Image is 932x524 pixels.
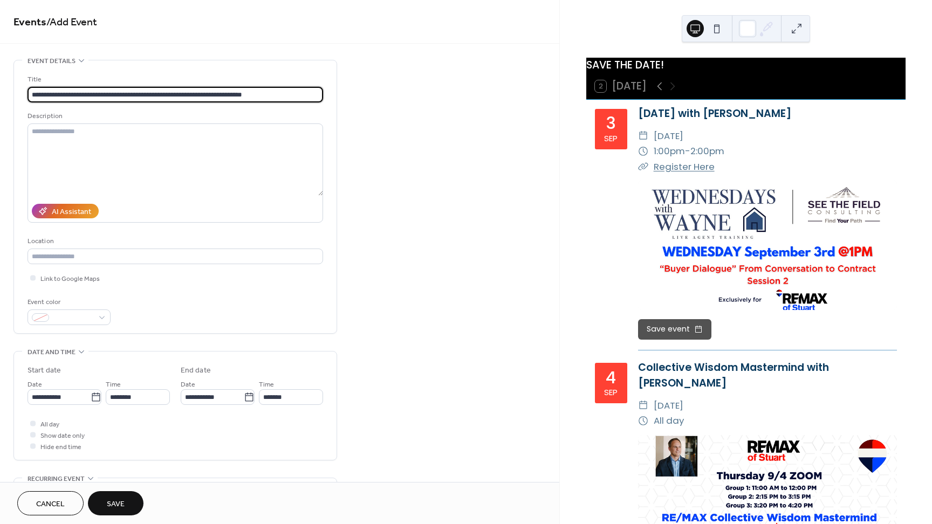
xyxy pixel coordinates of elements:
[654,413,684,429] span: All day
[638,319,711,340] button: Save event
[17,491,84,515] button: Cancel
[28,74,321,85] div: Title
[32,204,99,218] button: AI Assistant
[13,12,46,33] a: Events
[654,128,683,144] span: [DATE]
[638,106,791,121] a: [DATE] with [PERSON_NAME]
[690,143,724,159] span: 2:00pm
[181,379,195,390] span: Date
[40,419,59,430] span: All day
[685,143,690,159] span: -
[40,430,85,442] span: Show date only
[28,347,76,358] span: Date and time
[40,273,100,285] span: Link to Google Maps
[638,398,648,413] div: ​
[107,499,125,510] span: Save
[654,398,683,413] span: [DATE]
[638,159,648,175] div: ​
[638,143,648,159] div: ​
[606,115,616,132] div: 3
[28,111,321,122] div: Description
[604,134,618,142] div: Sep
[654,160,715,173] a: Register Here
[28,365,61,376] div: Start date
[181,365,211,376] div: End date
[638,128,648,144] div: ​
[40,442,81,453] span: Hide end time
[46,12,97,33] span: / Add Event
[52,206,91,218] div: AI Assistant
[28,473,85,485] span: Recurring event
[106,379,121,390] span: Time
[88,491,143,515] button: Save
[259,379,274,390] span: Time
[586,58,906,73] div: SAVE THE DATE!
[28,56,76,67] span: Event details
[36,499,65,510] span: Cancel
[28,236,321,247] div: Location
[654,143,685,159] span: 1:00pm
[604,388,618,396] div: Sep
[638,413,648,429] div: ​
[606,370,616,386] div: 4
[638,360,897,391] div: Collective Wisdom Mastermind with [PERSON_NAME]
[28,379,42,390] span: Date
[28,297,108,308] div: Event color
